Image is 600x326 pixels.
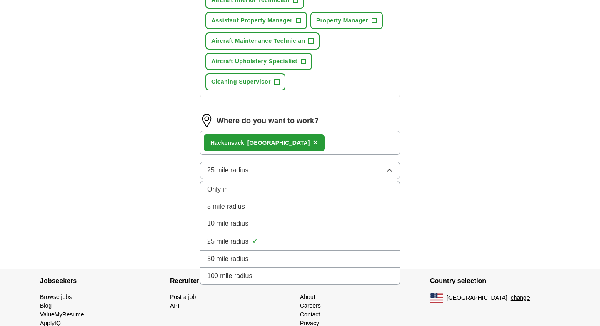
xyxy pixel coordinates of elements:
img: US flag [430,293,443,303]
button: Assistant Property Manager [205,12,307,29]
span: × [313,138,318,147]
a: Post a job [170,294,196,300]
span: 5 mile radius [207,202,245,212]
span: 25 mile radius [207,165,249,175]
a: Contact [300,311,320,318]
button: Property Manager [310,12,383,29]
span: ✓ [252,236,258,247]
button: change [511,294,530,302]
span: Only in [207,184,228,194]
button: Cleaning Supervisor [205,73,285,90]
span: Assistant Property Manager [211,16,292,25]
a: Careers [300,302,321,309]
h4: Country selection [430,269,560,293]
a: About [300,294,315,300]
button: × [313,137,318,149]
a: Browse jobs [40,294,72,300]
label: Where do you want to work? [217,115,319,127]
span: 50 mile radius [207,254,249,264]
button: Aircraft Maintenance Technician [205,32,320,50]
button: Aircraft Upholstery Specialist [205,53,312,70]
span: 10 mile radius [207,219,249,229]
span: Aircraft Upholstery Specialist [211,57,297,66]
a: ValueMyResume [40,311,84,318]
img: location.png [200,114,213,127]
span: 100 mile radius [207,271,252,281]
span: 25 mile radius [207,236,249,246]
strong: Hacken [210,139,231,146]
span: Aircraft Maintenance Technician [211,37,305,45]
span: Property Manager [316,16,368,25]
span: Cleaning Supervisor [211,77,271,86]
a: Blog [40,302,52,309]
div: sack, [GEOGRAPHIC_DATA] [210,139,310,147]
a: API [170,302,180,309]
span: [GEOGRAPHIC_DATA] [447,294,507,302]
button: 25 mile radius [200,162,400,179]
